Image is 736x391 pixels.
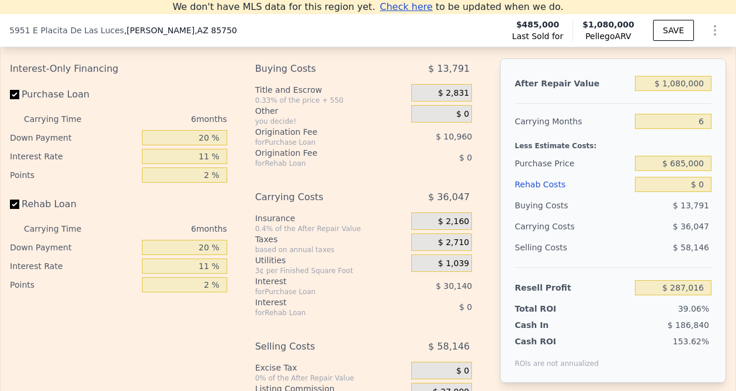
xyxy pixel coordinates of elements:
[515,237,630,258] div: Selling Costs
[255,84,407,96] div: Title and Escrow
[428,187,470,208] span: $ 36,047
[255,296,383,308] div: Interest
[255,336,383,357] div: Selling Costs
[10,275,137,294] div: Points
[428,58,470,79] span: $ 13,791
[10,166,137,184] div: Points
[673,337,709,346] span: 153.62%
[436,132,472,141] span: $ 10,960
[515,347,599,368] div: ROIs are not annualized
[255,147,383,159] div: Origination Fee
[255,96,407,105] div: 0.33% of the price + 550
[673,222,709,231] span: $ 36,047
[515,111,630,132] div: Carrying Months
[438,238,469,248] span: $ 2,710
[24,110,98,128] div: Carrying Time
[512,30,564,42] span: Last Sold for
[515,336,599,347] div: Cash ROI
[673,201,709,210] span: $ 13,791
[255,58,383,79] div: Buying Costs
[10,128,137,147] div: Down Payment
[255,187,383,208] div: Carrying Costs
[255,105,407,117] div: Other
[255,254,407,266] div: Utilities
[515,303,586,315] div: Total ROI
[516,19,560,30] span: $485,000
[255,266,407,275] div: 3¢ per Finished Square Foot
[515,73,630,94] div: After Repair Value
[255,245,407,254] div: based on annual taxes
[255,212,407,224] div: Insurance
[10,200,19,209] input: Rehab Loan
[515,216,586,237] div: Carrying Costs
[515,174,630,195] div: Rehab Costs
[255,224,407,233] div: 0.4% of the After Repair Value
[459,302,472,312] span: $ 0
[668,320,709,330] span: $ 186,840
[103,219,227,238] div: 6 months
[195,26,237,35] span: , AZ 85750
[438,259,469,269] span: $ 1,039
[10,90,19,99] input: Purchase Loan
[255,373,407,383] div: 0% of the After Repair Value
[515,195,630,216] div: Buying Costs
[515,277,630,298] div: Resell Profit
[10,58,227,79] div: Interest-Only Financing
[255,159,383,168] div: for Rehab Loan
[380,1,432,12] span: Check here
[515,319,586,331] div: Cash In
[653,20,694,41] button: SAVE
[678,304,709,313] span: 39.06%
[438,217,469,227] span: $ 2,160
[456,109,469,120] span: $ 0
[255,287,383,296] div: for Purchase Loan
[124,25,237,36] span: , [PERSON_NAME]
[255,308,383,317] div: for Rehab Loan
[10,238,137,257] div: Down Payment
[10,194,137,215] label: Rehab Loan
[255,126,383,138] div: Origination Fee
[255,233,407,245] div: Taxes
[10,257,137,275] div: Interest Rate
[456,366,469,376] span: $ 0
[24,219,98,238] div: Carrying Time
[582,30,634,42] span: Pellego ARV
[9,25,124,36] span: 5951 E Placita De Las Luces
[582,20,634,29] span: $1,080,000
[703,19,727,42] button: Show Options
[10,147,137,166] div: Interest Rate
[255,117,407,126] div: you decide!
[103,110,227,128] div: 6 months
[436,281,472,291] span: $ 30,140
[673,243,709,252] span: $ 58,146
[428,336,470,357] span: $ 58,146
[459,153,472,162] span: $ 0
[515,153,630,174] div: Purchase Price
[255,275,383,287] div: Interest
[515,132,711,153] div: Less Estimate Costs:
[255,362,407,373] div: Excise Tax
[255,138,383,147] div: for Purchase Loan
[438,88,469,99] span: $ 2,831
[10,84,137,105] label: Purchase Loan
